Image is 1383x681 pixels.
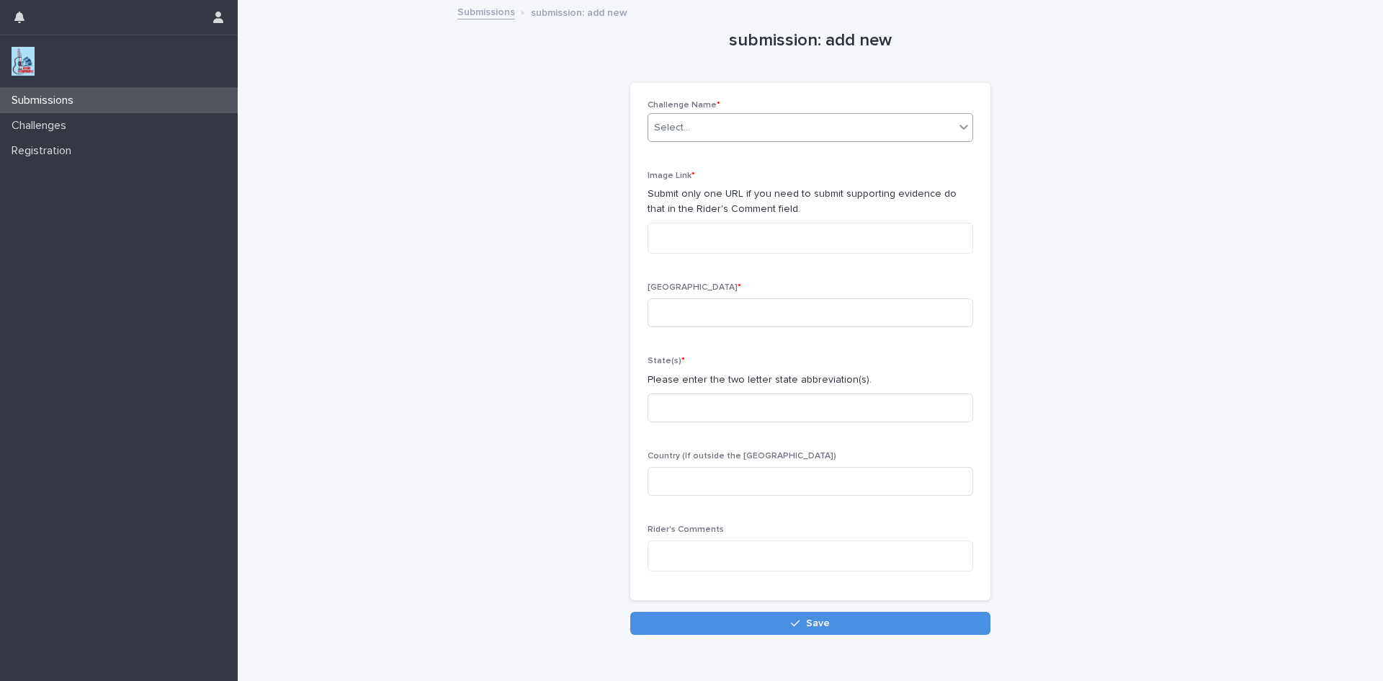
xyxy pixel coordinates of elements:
button: Save [630,612,990,635]
p: Submissions [6,94,85,107]
p: Please enter the two letter state abbreviation(s). [648,373,973,388]
p: submission: add new [531,4,627,19]
span: State(s) [648,357,685,365]
span: Save [806,618,830,628]
p: Registration [6,144,83,158]
a: Submissions [457,3,515,19]
span: Country (If outside the [GEOGRAPHIC_DATA]) [648,452,836,460]
div: Select... [654,120,690,135]
span: [GEOGRAPHIC_DATA] [648,283,741,292]
span: Challenge Name [648,101,720,110]
span: Rider's Comments [648,525,724,534]
span: Image Link [648,172,695,180]
p: Submit only one URL if you need to submit supporting evidence do that in the Rider's Comment field. [648,187,973,217]
h1: submission: add new [630,30,990,51]
img: jxsLJbdS1eYBI7rVAS4p [12,47,35,76]
p: Challenges [6,119,78,133]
